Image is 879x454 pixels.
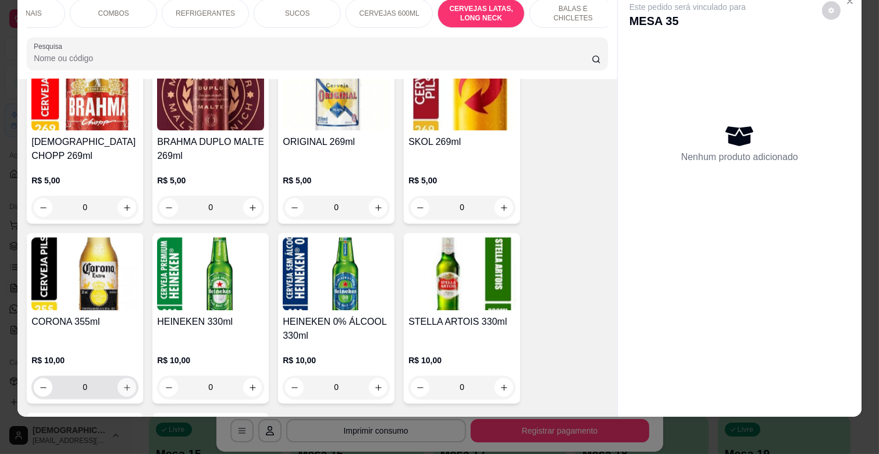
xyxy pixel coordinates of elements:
h4: BRAHMA DUPLO MALTE 269ml [157,135,264,163]
p: R$ 5,00 [408,175,515,186]
button: decrease-product-quantity [285,378,304,396]
button: decrease-product-quantity [34,198,52,217]
p: R$ 5,00 [157,175,264,186]
p: R$ 10,00 [157,354,264,366]
input: Pesquisa [34,52,592,64]
p: R$ 10,00 [283,354,390,366]
img: product-image [408,237,515,310]
p: R$ 5,00 [283,175,390,186]
button: decrease-product-quantity [34,378,52,396]
h4: SKOL 269ml [408,135,515,149]
p: Este pedido será vinculado para [629,1,746,13]
button: increase-product-quantity [243,198,262,217]
p: SUCOS [285,9,310,18]
p: BALAS E CHICLETES [539,4,607,23]
h4: STELLA ARTOIS 330ml [408,315,515,329]
p: MESA 35 [629,13,746,29]
p: R$ 5,00 [31,175,138,186]
p: CERVEJAS 600ML [360,9,419,18]
p: REFRIGERANTES [176,9,235,18]
button: increase-product-quantity [369,198,387,217]
button: decrease-product-quantity [411,198,429,217]
h4: HEINEKEN 330ml [157,315,264,329]
p: R$ 10,00 [31,354,138,366]
img: product-image [31,58,138,130]
label: Pesquisa [34,41,66,51]
button: decrease-product-quantity [159,378,178,396]
button: decrease-product-quantity [822,1,841,20]
p: COMBOS [98,9,129,18]
p: R$ 10,00 [408,354,515,366]
p: Nenhum produto adicionado [681,150,798,164]
img: product-image [31,237,138,310]
h4: ORIGINAL 269ml [283,135,390,149]
button: increase-product-quantity [369,378,387,396]
button: decrease-product-quantity [411,378,429,396]
img: product-image [408,58,515,130]
img: product-image [157,58,264,130]
button: increase-product-quantity [243,378,262,396]
button: decrease-product-quantity [159,198,178,217]
button: increase-product-quantity [494,198,513,217]
img: product-image [283,237,390,310]
img: product-image [283,58,390,130]
h4: HEINEKEN 0% ÁLCOOL 330ml [283,315,390,343]
button: increase-product-quantity [118,198,136,217]
p: CERVEJAS LATAS, LONG NECK [447,4,515,23]
img: product-image [157,237,264,310]
button: increase-product-quantity [494,378,513,396]
h4: [DEMOGRAPHIC_DATA] CHOPP 269ml [31,135,138,163]
button: increase-product-quantity [118,378,136,396]
h4: CORONA 355ml [31,315,138,329]
button: decrease-product-quantity [285,198,304,217]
